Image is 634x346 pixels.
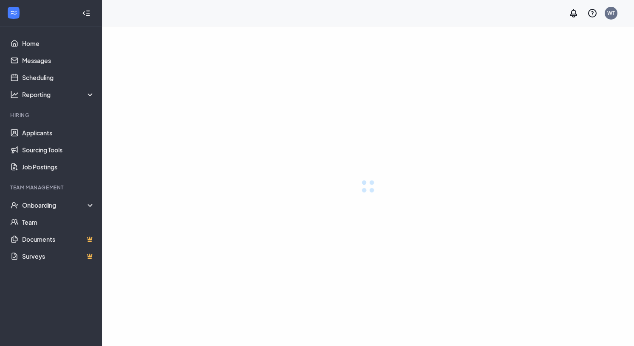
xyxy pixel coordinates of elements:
svg: WorkstreamLogo [9,9,18,17]
svg: Notifications [569,8,579,18]
a: SurveysCrown [22,248,95,265]
svg: QuestionInfo [587,8,597,18]
a: DocumentsCrown [22,231,95,248]
div: Onboarding [22,201,95,209]
a: Sourcing Tools [22,141,95,158]
div: Reporting [22,90,95,99]
svg: Collapse [82,9,91,17]
div: Team Management [10,184,93,191]
a: Scheduling [22,69,95,86]
svg: Analysis [10,90,19,99]
a: Job Postings [22,158,95,175]
a: Messages [22,52,95,69]
svg: UserCheck [10,201,19,209]
a: Team [22,214,95,231]
div: Hiring [10,112,93,119]
div: WT [607,9,615,17]
a: Applicants [22,124,95,141]
a: Home [22,35,95,52]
